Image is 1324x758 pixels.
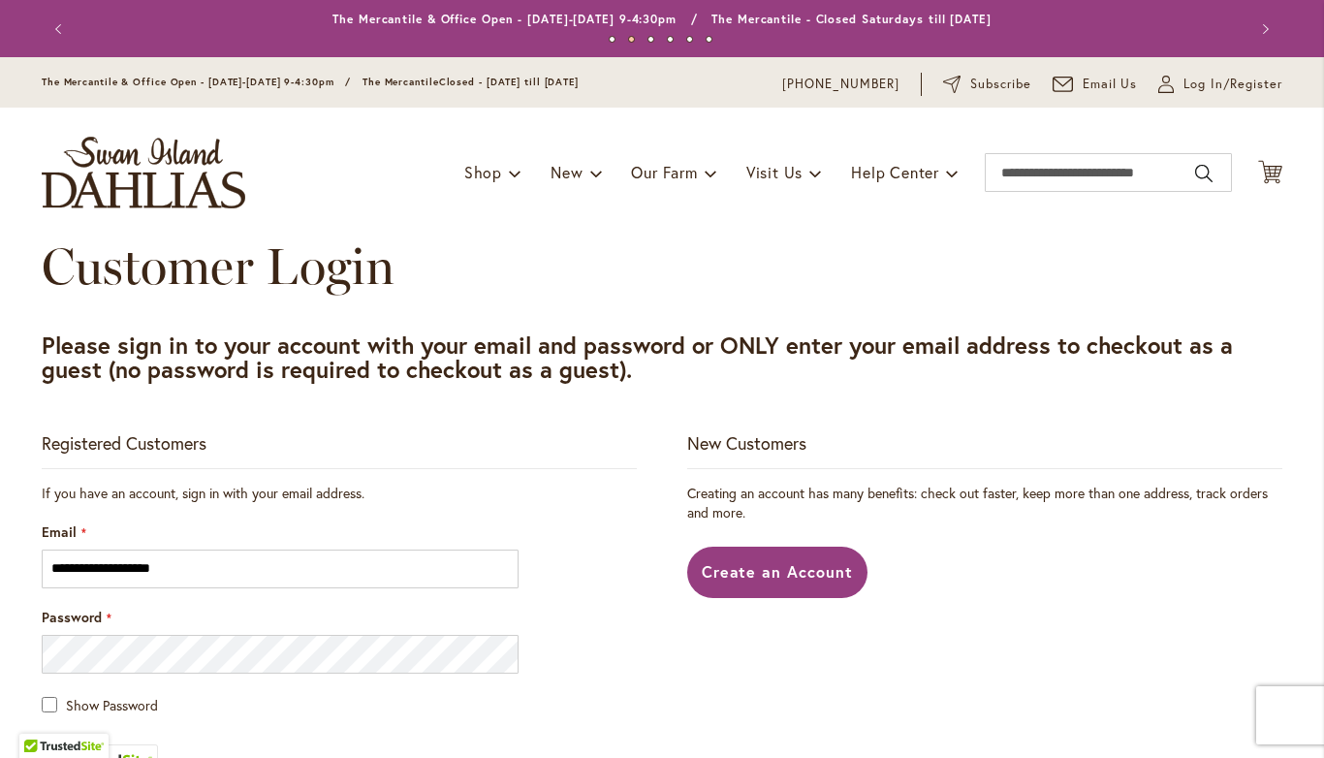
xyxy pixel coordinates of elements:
a: Create an Account [687,547,868,598]
button: 2 of 6 [628,36,635,43]
strong: New Customers [687,431,806,455]
button: Next [1244,10,1282,48]
button: 4 of 6 [667,36,674,43]
div: If you have an account, sign in with your email address. [42,484,637,503]
span: Show Password [66,696,158,714]
span: New [551,162,583,182]
a: Email Us [1053,75,1138,94]
button: 6 of 6 [706,36,712,43]
a: The Mercantile & Office Open - [DATE]-[DATE] 9-4:30pm / The Mercantile - Closed Saturdays till [D... [332,12,992,26]
button: Previous [42,10,80,48]
span: Our Farm [631,162,697,182]
a: Log In/Register [1158,75,1282,94]
button: 3 of 6 [647,36,654,43]
a: [PHONE_NUMBER] [782,75,899,94]
span: Shop [464,162,502,182]
span: Email [42,522,77,541]
span: Closed - [DATE] till [DATE] [439,76,579,88]
strong: Registered Customers [42,431,206,455]
span: The Mercantile & Office Open - [DATE]-[DATE] 9-4:30pm / The Mercantile [42,76,439,88]
a: Subscribe [943,75,1031,94]
button: 1 of 6 [609,36,615,43]
a: store logo [42,137,245,208]
button: 5 of 6 [686,36,693,43]
span: Create an Account [702,561,854,582]
span: Help Center [851,162,939,182]
p: Creating an account has many benefits: check out faster, keep more than one address, track orders... [687,484,1282,522]
span: Log In/Register [1183,75,1282,94]
span: Email Us [1083,75,1138,94]
span: Visit Us [746,162,803,182]
iframe: Launch Accessibility Center [15,689,69,743]
span: Customer Login [42,236,394,297]
span: Password [42,608,102,626]
strong: Please sign in to your account with your email and password or ONLY enter your email address to c... [42,330,1233,385]
span: Subscribe [970,75,1031,94]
